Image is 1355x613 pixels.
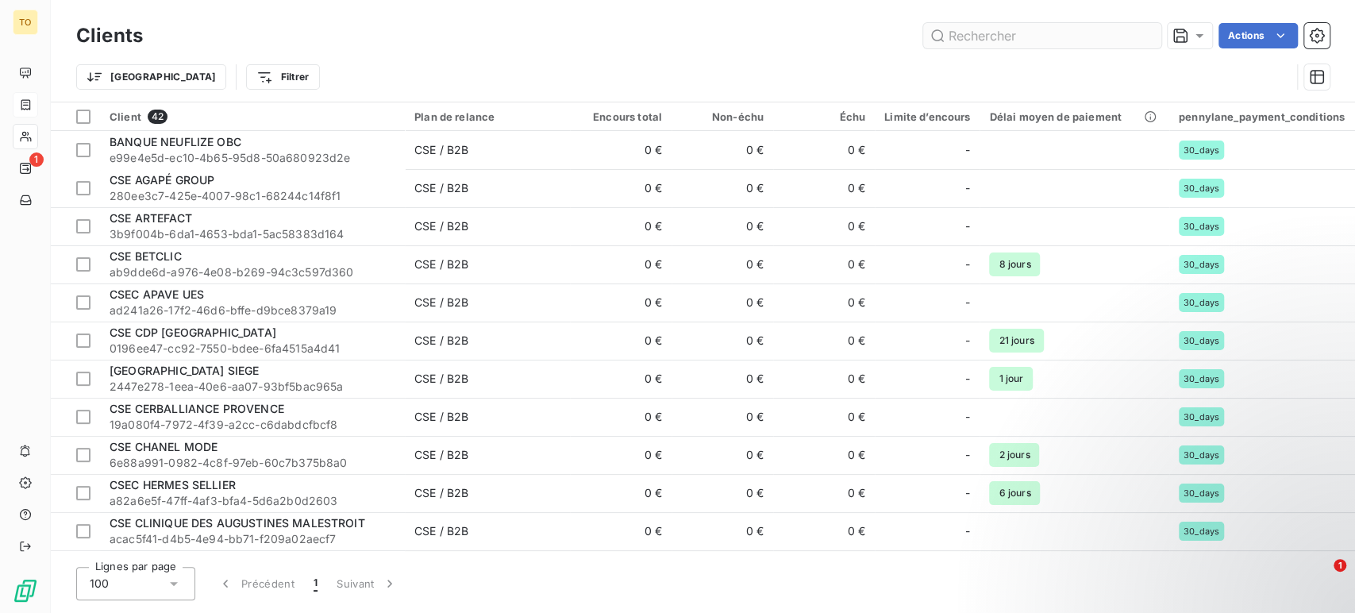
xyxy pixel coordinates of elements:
span: - [965,333,970,349]
button: Actions [1218,23,1298,48]
iframe: Intercom notifications message [1037,459,1355,570]
td: 0 € [672,131,773,169]
span: 30_days [1184,412,1219,422]
span: 30_days [1184,374,1219,384]
button: Filtrer [246,64,319,90]
span: 19a080f4-7972-4f39-a2cc-c6dabdcfbcf8 [110,417,395,433]
td: 0 € [773,245,875,283]
span: 30_days [1184,450,1219,460]
iframe: Intercom live chat [1301,559,1339,597]
span: 30_days [1184,298,1219,307]
td: 0 € [773,436,875,474]
div: Non-échu [681,110,764,123]
span: - [965,485,970,501]
td: 0 € [570,436,672,474]
td: 0 € [773,512,875,550]
span: CSEC APAVE UES [110,287,204,301]
div: CSE / B2B [414,256,468,272]
td: 0 € [672,360,773,398]
span: [GEOGRAPHIC_DATA] SIEGE [110,364,259,377]
div: CSE / B2B [414,333,468,349]
span: 30_days [1184,183,1219,193]
td: 0 € [672,550,773,588]
span: - [965,180,970,196]
span: 42 [148,110,167,124]
span: - [965,523,970,539]
div: CSE / B2B [414,180,468,196]
td: 0 € [570,322,672,360]
td: 0 € [570,283,672,322]
td: 0 € [570,131,672,169]
span: - [965,295,970,310]
td: 0 € [570,550,672,588]
td: 0 € [773,360,875,398]
div: Délai moyen de paiement [989,110,1159,123]
span: acac5f41-d4b5-4e94-bb71-f209a02aecf7 [110,531,395,547]
span: 280ee3c7-425e-4007-98c1-68244c14f8f1 [110,188,395,204]
td: 0 € [672,436,773,474]
span: CSEC HERMES SELLIER [110,478,236,492]
span: 3b9f004b-6da1-4653-bda1-5ac58383d164 [110,226,395,242]
span: 100 [90,576,109,592]
div: CSE / B2B [414,447,468,463]
td: 0 € [672,512,773,550]
td: 0 € [773,398,875,436]
span: - [965,256,970,272]
span: Client [110,110,141,123]
div: Plan de relance [414,110,560,123]
td: 0 € [773,474,875,512]
td: 0 € [773,207,875,245]
div: CSE / B2B [414,371,468,387]
span: 1 jour [989,367,1033,391]
button: 1 [304,567,327,600]
span: ad241a26-17f2-46d6-bffe-d9bce8379a19 [110,303,395,318]
div: CSE / B2B [414,295,468,310]
span: - [965,447,970,463]
span: CSE CHANEL MODE [110,440,217,453]
span: CSE ARTEFACT [110,211,192,225]
span: - [965,409,970,425]
td: 0 € [773,283,875,322]
td: 0 € [672,398,773,436]
span: 6e88a991-0982-4c8f-97eb-60c7b375b8a0 [110,455,395,471]
span: 30_days [1184,222,1219,231]
span: CSE CDP [GEOGRAPHIC_DATA] [110,326,276,339]
div: TO [13,10,38,35]
div: CSE / B2B [414,218,468,234]
span: 6 jours [989,481,1040,505]
td: 0 € [672,207,773,245]
button: Suivant [327,567,407,600]
span: 1 [1334,559,1346,572]
span: 30_days [1184,336,1219,345]
button: Précédent [208,567,304,600]
td: 0 € [570,398,672,436]
span: - [965,371,970,387]
td: 0 € [773,169,875,207]
span: 21 jours [989,329,1043,353]
span: CSE BETCLIC [110,249,182,263]
td: 0 € [672,169,773,207]
span: 0196ee47-cc92-7550-bdee-6fa4515a4d41 [110,341,395,357]
td: 0 € [570,169,672,207]
button: [GEOGRAPHIC_DATA] [76,64,226,90]
span: 2 jours [989,443,1039,467]
span: 8 jours [989,253,1040,276]
span: BANQUE NEUFLIZE OBC [110,135,241,148]
div: Limite d’encours [884,110,970,123]
div: Échu [783,110,865,123]
input: Rechercher [923,23,1161,48]
span: ab9dde6d-a976-4e08-b269-94c3c597d360 [110,264,395,280]
td: 0 € [672,322,773,360]
td: 0 € [773,322,875,360]
span: 30_days [1184,145,1219,155]
td: 0 € [672,474,773,512]
span: 30_days [1184,260,1219,269]
td: 0 € [570,474,672,512]
h3: Clients [76,21,143,50]
div: CSE / B2B [414,523,468,539]
span: CSE CLINIQUE DES AUGUSTINES MALESTROIT [110,516,365,530]
td: 0 € [672,245,773,283]
div: CSE / B2B [414,485,468,501]
span: 1 [314,576,318,592]
td: 0 € [570,512,672,550]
